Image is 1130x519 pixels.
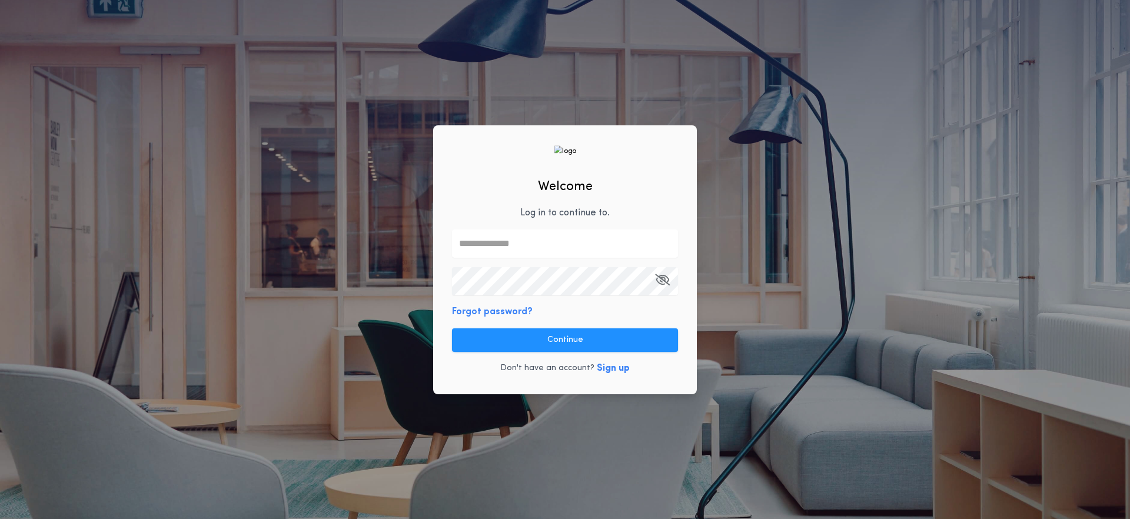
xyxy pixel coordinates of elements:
button: Continue [452,328,678,352]
img: logo [554,145,576,157]
button: Forgot password? [452,305,533,319]
p: Don't have an account? [500,362,594,374]
p: Log in to continue to . [520,206,610,220]
button: Sign up [597,361,630,375]
h2: Welcome [538,177,593,197]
